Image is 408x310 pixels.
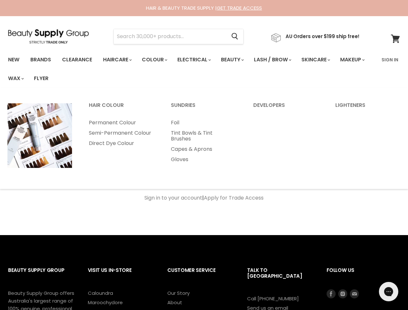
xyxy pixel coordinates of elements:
a: Lighteners [327,100,408,116]
h2: Follow us [327,262,400,289]
a: Maroochydore [88,299,123,306]
h2: Customer Service [167,262,234,289]
a: Tint Bowls & Tint Brushes [163,128,244,144]
a: Caloundra [88,290,113,296]
ul: Main menu [3,50,378,88]
a: Flyer [29,72,53,85]
a: Direct Dye Colour [81,138,162,149]
a: Wax [3,72,28,85]
a: Clearance [57,53,97,67]
a: Brands [26,53,56,67]
a: Semi-Permanent Colour [81,128,162,138]
a: Skincare [297,53,334,67]
a: Sundries [163,100,244,116]
a: Call [PHONE_NUMBER] [247,295,299,302]
a: Makeup [335,53,369,67]
h2: Beauty Supply Group [8,262,75,289]
iframe: Gorgias live chat messenger [376,280,402,304]
form: Product [113,29,244,44]
a: Foil [163,118,244,128]
a: Permanent Colour [81,118,162,128]
a: Capes & Aprons [163,144,244,154]
input: Search [114,29,226,44]
a: Hair Colour [81,100,162,116]
a: Gloves [163,154,244,165]
ul: Main menu [163,118,244,165]
a: About [167,299,182,306]
ul: Main menu [81,118,162,149]
h2: Visit Us In-Store [88,262,155,289]
a: Our Story [167,290,190,296]
a: Lash / Brow [249,53,295,67]
button: Search [226,29,243,44]
a: Beauty [216,53,248,67]
a: New [3,53,24,67]
a: Developers [245,100,326,116]
a: Colour [137,53,171,67]
a: Sign In [378,53,402,67]
h2: Talk to [GEOGRAPHIC_DATA] [247,262,314,295]
a: GET TRADE ACCESS [217,5,262,11]
a: Haircare [98,53,136,67]
a: Electrical [173,53,215,67]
